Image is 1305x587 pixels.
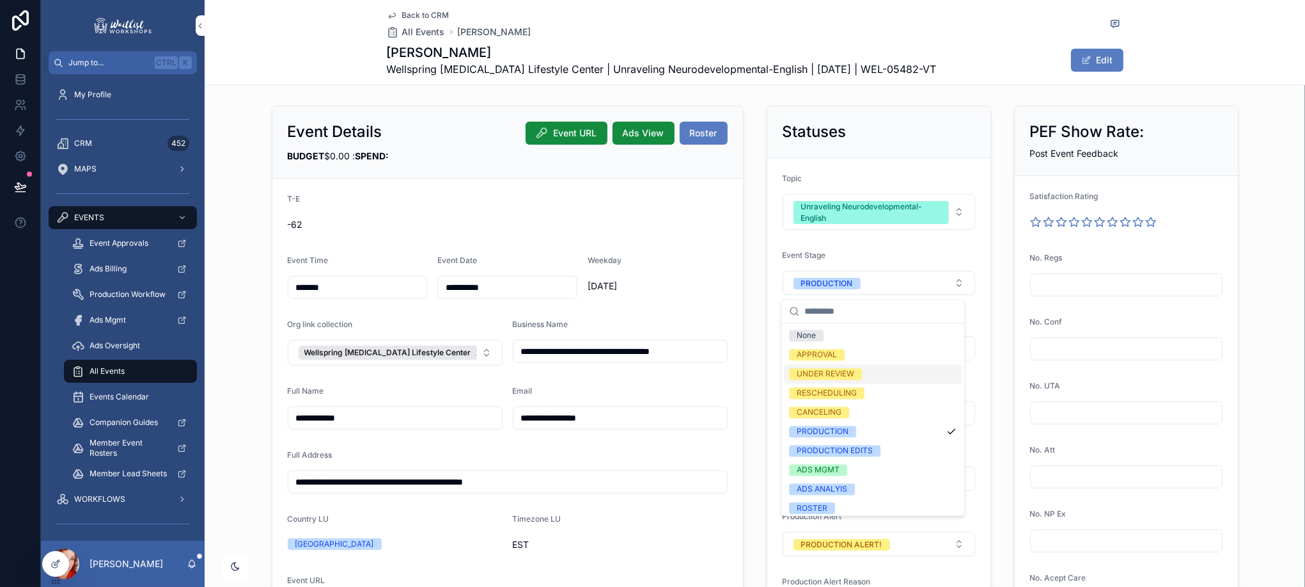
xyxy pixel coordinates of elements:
div: ADS MGMT [797,465,840,476]
div: scrollable content [41,74,205,541]
a: CRM452 [49,132,197,155]
span: MAPS [74,164,97,174]
a: Ads Billing [64,257,197,280]
span: Wellspring [MEDICAL_DATA] Lifestyle Center [304,348,471,358]
button: Roster [680,122,728,145]
span: Wellspring [MEDICAL_DATA] Lifestyle Center | Unraveling Neurodevelopmental-English | [DATE] | WEL... [387,61,937,77]
div: PRODUCTION [797,426,848,438]
span: EVENTS [74,213,104,223]
a: EVENTS [49,206,197,229]
span: Member Event Rosters [90,438,167,458]
button: Select Button [783,194,975,230]
a: My Profile [49,83,197,106]
button: Unselect 593 [299,346,490,360]
p: [PERSON_NAME] [90,558,163,570]
span: -62 [288,218,728,231]
span: Event Date [437,255,477,265]
span: Satisfaction Rating [1030,191,1098,201]
span: Ads View [623,127,664,140]
span: Full Address [288,450,332,460]
span: Event URL [288,575,325,585]
button: Edit [1071,49,1123,72]
a: [PERSON_NAME] [458,26,531,38]
a: All Events [64,360,197,383]
strong: BUDGET [288,150,325,161]
h2: Event Details [288,122,382,142]
span: EST [513,538,728,551]
div: PRODUCTION EDITS [797,446,873,457]
div: Unraveling Neurodevelopmental-English [801,201,941,224]
a: Member Lead Sheets [64,462,197,485]
button: Select Button [783,532,975,556]
span: K [180,58,191,68]
a: WORKFLOWS [49,488,197,511]
h2: Statuses [783,122,847,142]
a: MAPS [49,157,197,181]
span: Full Name [288,386,324,396]
a: Events Calendar [64,385,197,408]
a: Companion Guides [64,411,197,434]
div: ADS ANALYIS [797,484,847,495]
span: No. Regs [1030,253,1063,262]
span: Ads Mgmt [90,315,126,325]
div: PRODUCTION [801,278,853,289]
a: Ads Mgmt [64,309,197,332]
span: Ctrl [155,56,178,69]
span: WORKFLOWS [74,494,125,504]
span: Events Calendar [90,392,149,402]
div: None [797,330,816,342]
span: All Events [90,366,125,376]
img: App logo [92,15,153,36]
span: $0.00 : [288,150,389,161]
span: CRM [74,138,92,149]
span: T-E [288,194,301,204]
span: No. UTA [1030,381,1061,390]
a: Member Event Rosters [64,437,197,460]
div: CANCELING [797,407,841,419]
span: Event URL [554,127,597,140]
span: Event Time [288,255,329,265]
span: No. NP Ex [1030,509,1067,519]
a: All Events [387,26,445,38]
div: RESCHEDULING [797,388,857,399]
div: PRODUCTION ALERT! [801,539,882,551]
div: ROSTER [797,503,827,515]
button: Jump to...CtrlK [49,51,197,74]
span: All Events [402,26,445,38]
div: Suggestions [781,324,964,516]
a: Production Workflow [64,283,197,306]
button: Ads View [613,122,675,145]
span: My Profile [74,90,111,100]
span: Weekday [588,255,621,265]
button: Select Button [783,271,975,295]
div: [GEOGRAPHIC_DATA] [295,538,374,550]
button: Event URL [526,122,607,145]
a: Event Approvals [64,232,197,255]
span: Email [513,386,533,396]
span: Jump to... [68,58,150,68]
span: No. Acept Care [1030,573,1086,583]
span: Production Alert [783,511,842,521]
span: Companion Guides [90,417,158,428]
span: Production Alert Reason [783,577,871,586]
span: Org link collection [288,319,353,329]
span: Event Approvals [90,238,148,248]
div: 452 [168,136,189,151]
span: Topic [783,173,802,183]
span: Country LU [288,514,329,524]
span: Ads Billing [90,264,127,274]
a: Ads Oversight [64,334,197,357]
span: No. Conf [1030,317,1063,326]
span: Back to CRM [402,10,449,20]
span: Timezone LU [513,514,561,524]
span: [DATE] [588,280,728,293]
div: UNDER REVIEW [797,369,854,380]
span: Business Name [513,319,568,329]
span: Roster [690,127,717,140]
span: Post Event Feedback [1030,148,1119,159]
span: Event Stage [783,250,826,260]
span: No. Att [1030,445,1056,454]
h2: PEF Show Rate: [1030,122,1145,142]
h1: [PERSON_NAME] [387,44,937,61]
